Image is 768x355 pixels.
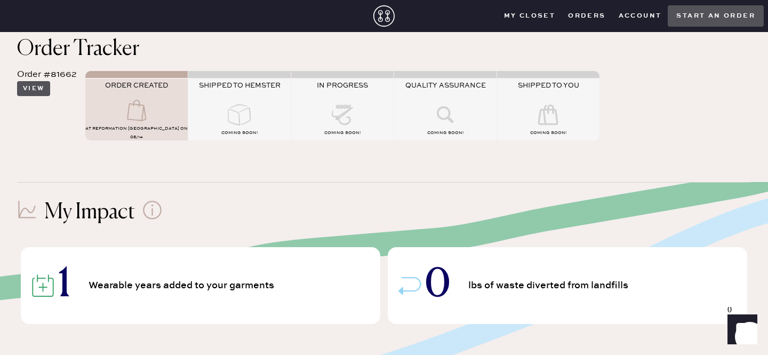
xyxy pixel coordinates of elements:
button: Orders [562,8,612,24]
span: COMING SOON! [530,130,566,136]
div: Order #81662 [17,68,77,81]
span: AT Reformation [GEOGRAPHIC_DATA] on 08/14 [85,126,188,140]
button: View [17,81,50,96]
span: QUALITY ASSURANCE [405,81,486,90]
span: lbs of waste diverted from landfills [468,281,632,290]
button: Start an order [668,5,764,27]
span: COMING SOON! [427,130,463,136]
button: Account [612,8,668,24]
span: Order Tracker [17,38,139,60]
iframe: Front Chat [717,307,763,353]
h1: My Impact [44,200,135,225]
span: ORDER CREATED [105,81,168,90]
span: COMING SOON! [324,130,361,136]
button: My Closet [498,8,562,24]
span: 1 [58,267,70,304]
span: COMING SOON! [221,130,258,136]
span: SHIPPED TO HEMSTER [199,81,281,90]
span: IN PROGRESS [317,81,368,90]
span: SHIPPED TO YOU [518,81,579,90]
span: 0 [425,267,450,304]
span: Wearable years added to your garments [89,281,278,290]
